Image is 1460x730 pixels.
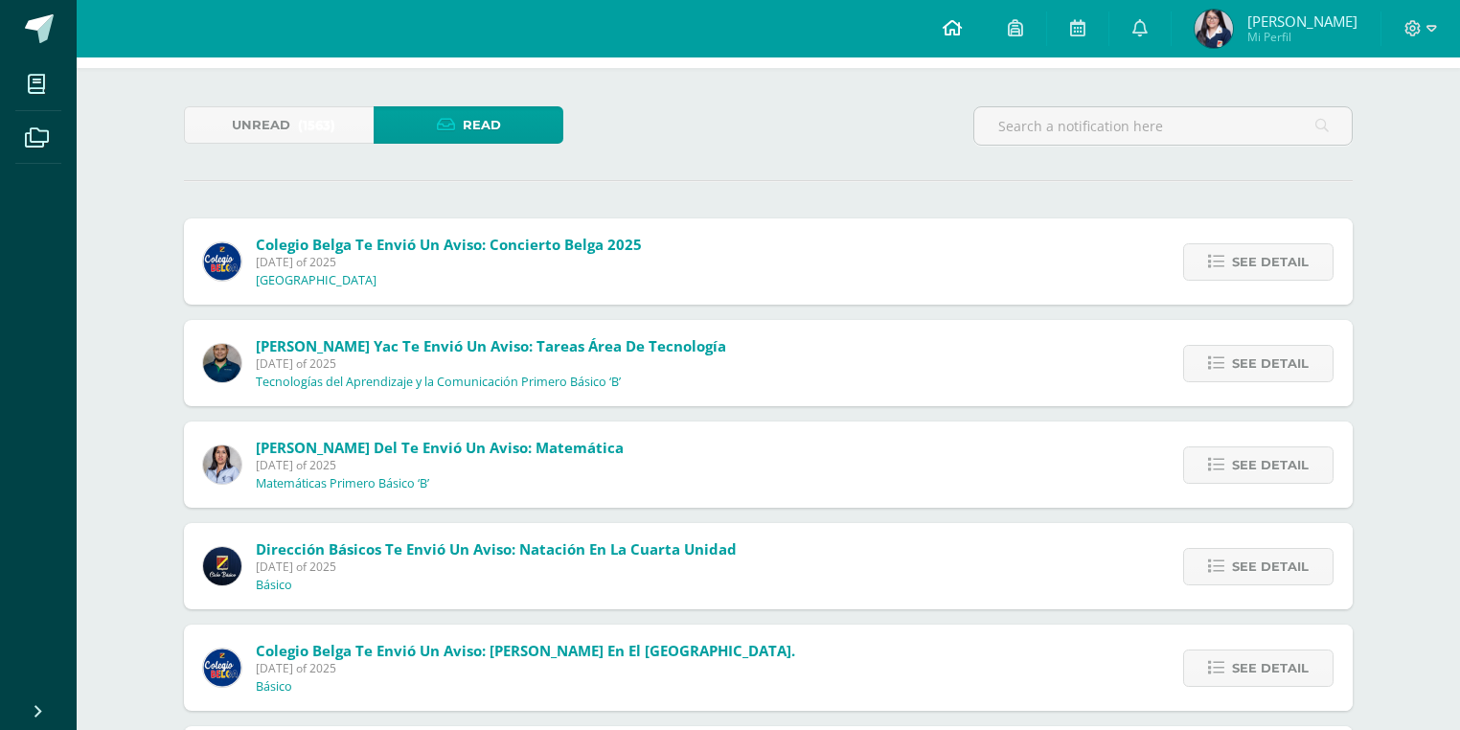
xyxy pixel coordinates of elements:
span: See detail [1232,549,1309,584]
img: d75c63bec02e1283ee24e764633d115c.png [203,344,241,382]
span: See detail [1232,650,1309,686]
img: 0125c0eac4c50c44750533c4a7747585.png [203,547,241,585]
p: [GEOGRAPHIC_DATA] [256,273,376,288]
img: 393de93c8a89279b17f83f408801ebc0.png [1195,10,1233,48]
span: [PERSON_NAME] del te envió un aviso: Matemática [256,438,624,457]
a: Read [374,106,563,144]
span: [PERSON_NAME] Yac te envió un aviso: Tareas área de Tecnología [256,336,726,355]
span: [DATE] of 2025 [256,660,795,676]
span: [DATE] of 2025 [256,254,642,270]
img: 919ad801bb7643f6f997765cf4083301.png [203,242,241,281]
p: Básico [256,679,292,695]
span: Unread [232,107,290,143]
p: Básico [256,578,292,593]
span: Colegio Belga te envió un aviso: Concierto Belga 2025 [256,235,642,254]
span: Mi Perfil [1247,29,1357,45]
a: Unread(1563) [184,106,374,144]
span: See detail [1232,447,1309,483]
span: Dirección Básicos te envió un aviso: Natación en la Cuarta Unidad [256,539,737,559]
p: Tecnologías del Aprendizaje y la Comunicación Primero Básico ‘B’ [256,375,621,390]
span: See detail [1232,244,1309,280]
p: Matemáticas Primero Básico ‘B’ [256,476,429,491]
input: Search a notification here [974,107,1352,145]
span: Read [463,107,501,143]
span: [PERSON_NAME] [1247,11,1357,31]
span: (1563) [298,107,335,143]
span: Colegio Belga te envió un aviso: [PERSON_NAME] en el [GEOGRAPHIC_DATA]. [256,641,795,660]
span: [DATE] of 2025 [256,457,624,473]
span: See detail [1232,346,1309,381]
span: [DATE] of 2025 [256,559,737,575]
span: [DATE] of 2025 [256,355,726,372]
img: 8adba496f07abd465d606718f465fded.png [203,445,241,484]
img: 919ad801bb7643f6f997765cf4083301.png [203,649,241,687]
